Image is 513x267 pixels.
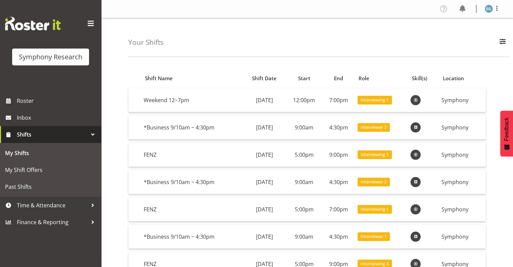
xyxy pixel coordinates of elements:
td: 9:00am [286,116,322,140]
td: Symphony [439,225,486,249]
td: 7:00pm [322,88,355,112]
span: Interviewing 1 [361,97,389,103]
td: 5:00pm [286,143,322,167]
span: Interviewing 4 [361,261,389,267]
span: Finance & Reporting [17,217,88,227]
a: My Shift Offers [2,161,99,178]
td: 5:00pm [286,198,322,221]
span: My Shifts [5,148,96,158]
span: Interviewing 1 [361,151,389,158]
td: FENZ [141,143,243,167]
span: Skill(s) [412,75,427,82]
td: 4:30pm [322,116,355,140]
span: Role [359,75,369,82]
span: Interviewing 1 [361,206,389,212]
button: Filter Employees [495,35,510,50]
td: *Business 9/10am ~ 4:30pm [141,170,243,194]
span: Shifts [17,129,88,140]
td: Symphony [439,170,486,194]
span: Inbox [17,113,98,123]
span: Past Shifts [5,182,96,192]
a: Past Shifts [2,178,99,195]
img: Rosterit website logo [5,17,61,30]
span: Location [443,75,464,82]
td: *Business 9/10am ~ 4:30pm [141,116,243,140]
span: Shift Date [252,75,277,82]
td: Symphony [439,198,486,221]
td: [DATE] [243,116,286,140]
span: Start [298,75,310,82]
a: My Shifts [2,145,99,161]
td: Symphony [439,88,486,112]
td: 9:00pm [322,143,355,167]
button: Feedback - Show survey [500,111,513,156]
h4: Your Shifts [128,38,164,46]
td: [DATE] [243,170,286,194]
div: Symphony Research [19,52,82,62]
td: [DATE] [243,225,286,249]
td: Symphony [439,116,486,140]
td: Weekend 12~7pm [141,88,243,112]
td: Symphony [439,143,486,167]
span: Interviewer 2 [361,179,387,185]
td: 7:00pm [322,198,355,221]
td: 4:30pm [322,170,355,194]
span: Roster [17,96,98,106]
td: [DATE] [243,88,286,112]
td: 4:30pm [322,225,355,249]
td: FENZ [141,198,243,221]
img: evelyn-gray1866.jpg [485,5,493,13]
span: Interviewer 1 [361,233,387,240]
td: *Business 9/10am ~ 4:30pm [141,225,243,249]
span: Shift Name [145,75,173,82]
span: My Shift Offers [5,165,96,175]
td: 9:00am [286,170,322,194]
td: 9:00am [286,225,322,249]
td: [DATE] [243,198,286,221]
span: Interviewer 2 [361,124,387,130]
span: End [334,75,343,82]
td: [DATE] [243,143,286,167]
span: Feedback [504,117,510,141]
span: Time & Attendance [17,200,88,210]
td: 12:00pm [286,88,322,112]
